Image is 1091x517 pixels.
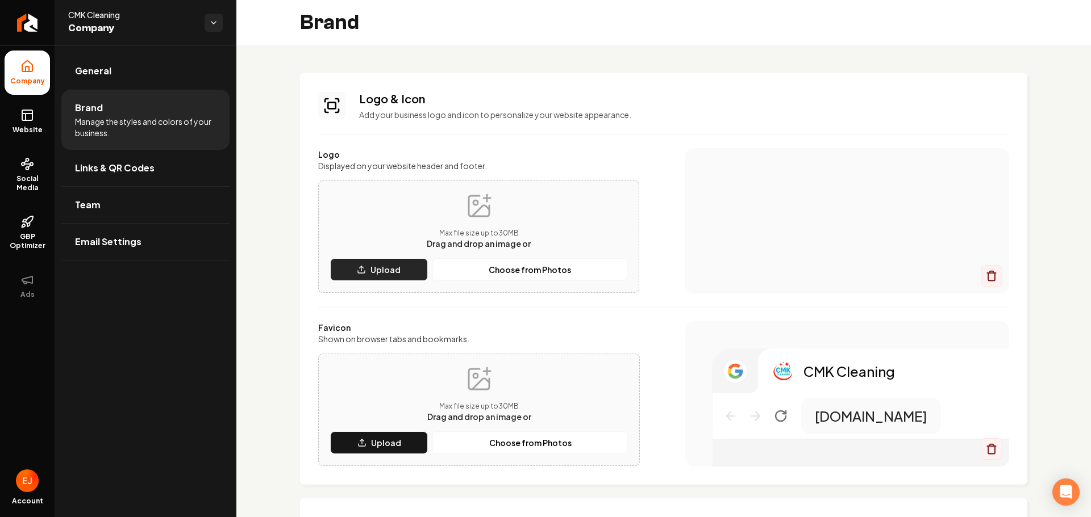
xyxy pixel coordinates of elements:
[489,264,571,275] p: Choose from Photos
[75,198,101,212] span: Team
[330,258,428,281] button: Upload
[75,235,141,249] span: Email Settings
[803,362,895,380] p: CMK Cleaning
[16,469,39,492] img: Eduard Joers
[75,116,216,138] span: Manage the styles and colors of your business.
[68,20,195,36] span: Company
[5,264,50,308] button: Ads
[371,437,401,448] p: Upload
[318,160,639,171] label: Displayed on your website header and footer.
[427,402,531,411] p: Max file size up to 30 MB
[16,469,39,492] button: Open user button
[318,149,639,160] label: Logo
[1052,478,1080,506] div: Open Intercom Messenger
[432,431,628,454] button: Choose from Photos
[5,174,50,192] span: Social Media
[359,109,1009,120] p: Add your business logo and icon to personalize your website appearance.
[815,407,927,425] p: [DOMAIN_NAME]
[6,77,49,86] span: Company
[427,229,531,238] p: Max file size up to 30 MB
[300,11,359,34] h2: Brand
[5,206,50,259] a: GBP Optimizer
[61,224,230,260] a: Email Settings
[359,91,1009,107] h3: Logo & Icon
[75,161,155,175] span: Links & QR Codes
[61,187,230,223] a: Team
[318,333,640,344] label: Shown on browser tabs and bookmarks.
[16,290,39,299] span: Ads
[5,99,50,144] a: Website
[17,14,38,32] img: Rebolt Logo
[5,232,50,250] span: GBP Optimizer
[427,238,531,249] span: Drag and drop an image or
[61,53,230,89] a: General
[432,258,627,281] button: Choose from Photos
[8,125,47,134] span: Website
[68,9,195,20] span: CMK Cleaning
[772,360,794,383] img: Logo
[707,175,986,266] img: Logo
[5,148,50,201] a: Social Media
[370,264,401,275] p: Upload
[12,497,43,506] span: Account
[75,64,111,78] span: General
[75,101,103,115] span: Brand
[330,431,428,454] button: Upload
[61,150,230,186] a: Links & QR Codes
[318,322,640,333] label: Favicon
[489,437,572,448] p: Choose from Photos
[427,411,531,422] span: Drag and drop an image or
